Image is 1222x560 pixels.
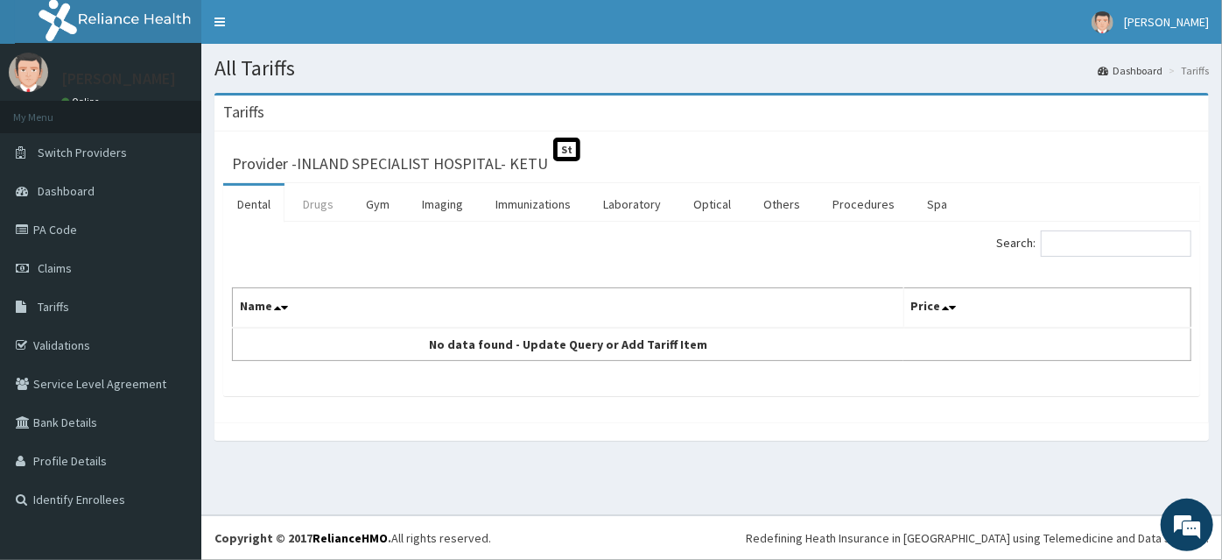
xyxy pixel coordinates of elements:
a: Dental [223,186,284,223]
h3: Provider - INLAND SPECIALIST HOSPITAL- KETU [232,156,548,172]
textarea: Type your message and hit 'Enter' [9,373,334,435]
span: Dashboard [38,183,95,199]
img: User Image [1092,11,1113,33]
strong: Copyright © 2017 . [214,530,391,546]
a: Online [61,96,103,108]
a: Procedures [818,186,909,223]
a: Drugs [289,186,348,223]
input: Search: [1041,230,1191,257]
a: Optical [679,186,745,223]
a: RelianceHMO [313,530,388,546]
a: Imaging [408,186,477,223]
a: Immunizations [481,186,585,223]
label: Search: [996,230,1191,257]
a: Gym [352,186,404,223]
a: Dashboard [1098,63,1162,78]
li: Tariffs [1164,63,1209,78]
span: Tariffs [38,299,69,315]
div: Redefining Heath Insurance in [GEOGRAPHIC_DATA] using Telemedicine and Data Science! [746,529,1209,547]
p: [PERSON_NAME] [61,71,176,87]
span: Switch Providers [38,145,127,160]
a: Laboratory [589,186,675,223]
span: [PERSON_NAME] [1124,14,1209,30]
div: Minimize live chat window [287,9,329,51]
span: Claims [38,260,72,276]
span: We're online! [102,168,242,345]
th: Name [233,288,904,329]
h3: Tariffs [223,104,264,120]
img: User Image [9,53,48,92]
span: St [553,138,580,161]
a: Spa [913,186,961,223]
h1: All Tariffs [214,57,1209,80]
td: No data found - Update Query or Add Tariff Item [233,328,904,361]
img: d_794563401_company_1708531726252_794563401 [32,88,71,131]
a: Others [749,186,814,223]
th: Price [903,288,1191,329]
footer: All rights reserved. [201,515,1222,560]
div: Chat with us now [91,98,294,121]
